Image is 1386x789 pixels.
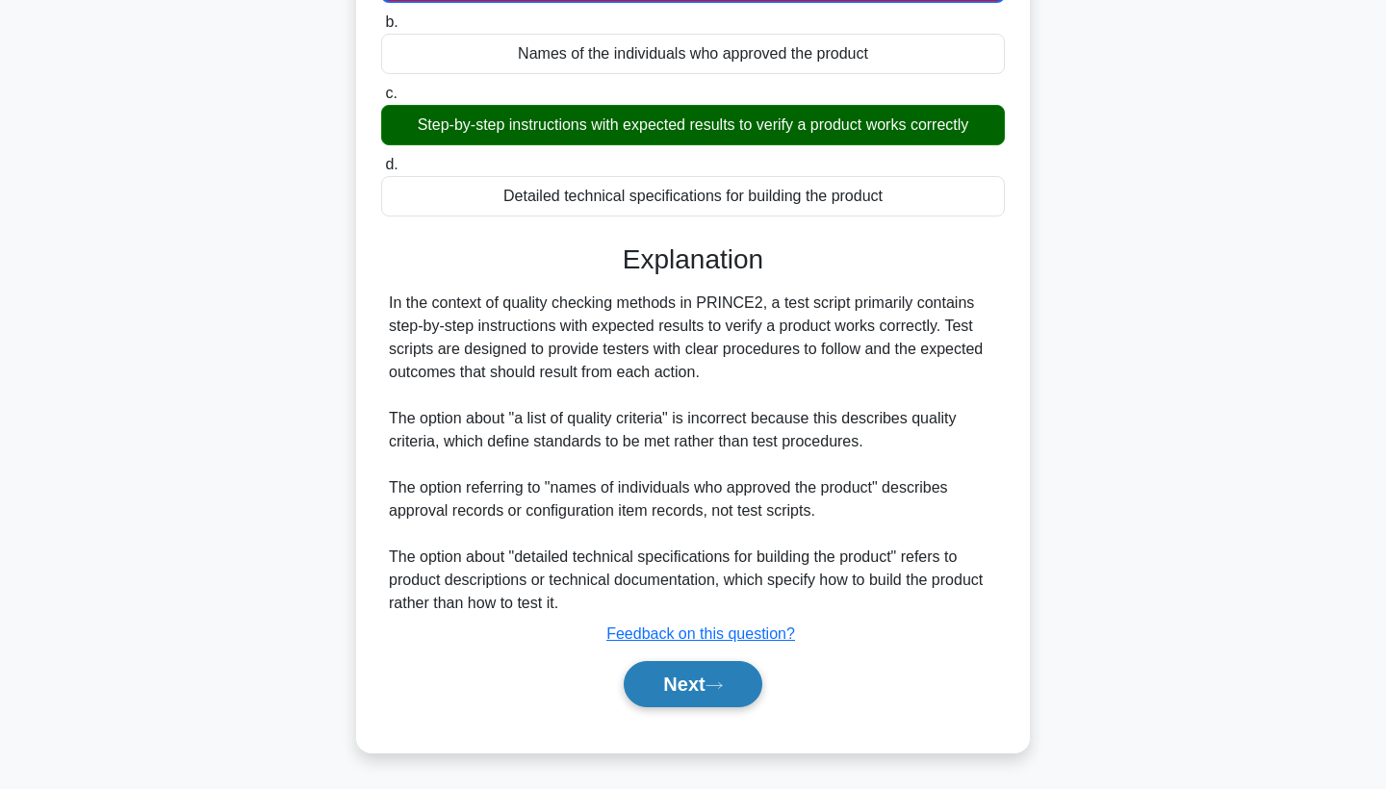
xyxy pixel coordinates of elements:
span: d. [385,156,398,172]
h3: Explanation [393,243,993,276]
div: In the context of quality checking methods in PRINCE2, a test script primarily contains step-by-s... [389,292,997,615]
div: Detailed technical specifications for building the product [381,176,1005,216]
div: Names of the individuals who approved the product [381,34,1005,74]
button: Next [624,661,761,707]
div: Step-by-step instructions with expected results to verify a product works correctly [381,105,1005,145]
span: b. [385,13,398,30]
a: Feedback on this question? [606,625,795,642]
span: c. [385,85,397,101]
